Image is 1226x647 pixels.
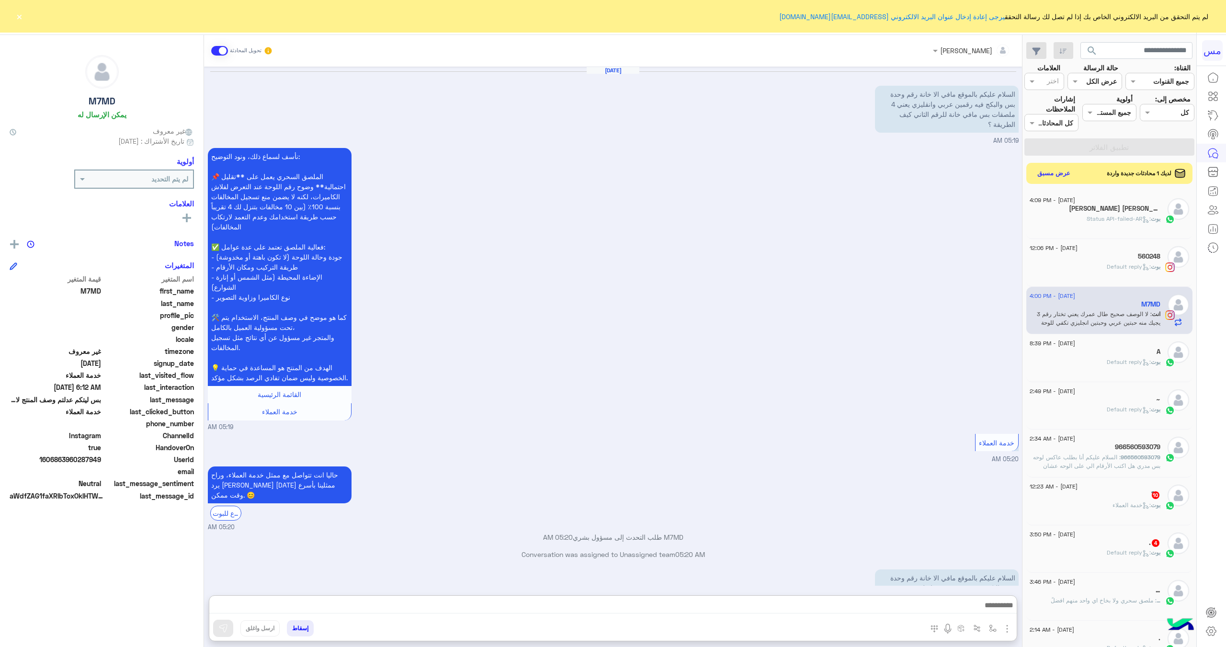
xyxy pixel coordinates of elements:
span: 2025-08-26T02:19:49.989Z [10,358,101,368]
span: : Default reply [1107,406,1151,413]
span: true [10,443,101,453]
span: last_message [103,395,194,405]
h6: أولوية [177,157,194,166]
span: null [10,419,101,429]
span: [DATE] - 3:46 PM [1030,578,1075,586]
button: create order [954,620,969,636]
img: add [10,240,19,249]
span: خدمة العملاء [262,408,297,416]
span: 05:19 AM [208,423,233,432]
label: حالة الرسالة [1083,63,1118,73]
h5: 560248 [1138,252,1160,261]
span: last_message_id [107,491,194,501]
label: إشارات الملاحظات [1024,94,1075,114]
img: WhatsApp [1165,406,1175,415]
span: اسم المتغير [103,274,194,284]
span: قيمة المتغير [10,274,101,284]
label: القناة: [1174,63,1191,73]
h5: 966560593079 [1115,443,1160,451]
span: بوت [1151,263,1160,270]
h5: M7MD [1141,300,1160,308]
span: null [10,334,101,344]
img: Instagram [1165,310,1175,320]
span: 0 [10,478,101,488]
span: phone_number [103,419,194,429]
label: أولوية [1116,94,1133,104]
span: 05:19 AM [993,137,1019,144]
button: select flow [985,620,1001,636]
span: : Default reply [1107,549,1151,556]
small: تحويل المحادثة [230,47,261,55]
img: make a call [931,625,938,633]
button: عرض مسبق [1033,167,1075,181]
h6: العلامات [10,199,194,208]
span: signup_date [103,358,194,368]
span: غير معروف [153,126,194,136]
img: defaultAdmin.png [1168,485,1189,506]
span: null [10,322,101,332]
img: send message [218,624,228,633]
p: 26/8/2025, 5:20 AM [875,569,1019,616]
span: بوت [1151,549,1160,556]
span: لديك 1 محادثات جديدة واردة [1107,169,1171,178]
h6: يمكن الإرسال له [78,110,126,119]
img: WhatsApp [1165,453,1175,463]
img: select flow [989,624,997,632]
img: Trigger scenario [973,624,981,632]
span: بس ليتكم عدلتم وصف المنتج لانه موضح انه 4 ملصقات 2-2 عربي انقليزي [10,395,101,405]
div: الرجوع للبوت [210,506,241,521]
span: last_clicked_button [103,407,194,417]
span: انت [1152,310,1160,318]
span: : Default reply [1107,358,1151,365]
span: [DATE] - 2:49 PM [1030,387,1075,396]
h6: Notes [174,239,194,248]
span: خدمة العملاء [979,439,1014,447]
span: 1606863960287949 [10,454,101,465]
span: aWdfZAG1faXRlbToxOklHTWVzc2FnZAUlEOjE3ODQxNDAzNTk0MjMyODA3OjM0MDI4MjM2Njg0MTcxMDMwMTI0NDI1OTg0OTA... [10,491,105,501]
img: defaultAdmin.png [1168,294,1189,316]
h5: . [1158,634,1160,642]
span: last_message_sentiment [103,478,194,488]
span: HandoverOn [103,443,194,453]
span: M7MD [10,286,101,296]
span: last_interaction [103,382,194,392]
span: : Status API-failed-AR [1087,215,1151,222]
img: Instagram [1165,262,1175,272]
span: بوت [1151,501,1160,509]
span: لا الوصف صحيح طال عمرك يعني تختار رقم 3 يجيك منه حبتين عربي وحبتين انجليزي تكفي للوحة الامامية وا... [1037,310,1160,335]
span: 05:20 AM [543,533,573,541]
span: profile_pic [103,310,194,320]
p: 26/8/2025, 5:20 AM [208,466,352,503]
label: العلامات [1037,63,1060,73]
span: [DATE] - 2:34 AM [1030,434,1075,443]
span: 4 [1152,539,1159,547]
span: null [10,466,101,477]
span: خدمة العملاء [10,407,101,417]
span: القائمة الرئيسية [258,390,301,398]
img: WhatsApp [1165,596,1175,606]
p: M7MD طلب التحدث إلى مسؤول بشري [208,532,1019,542]
img: hulul-logo.png [1164,609,1197,642]
h5: . [1149,539,1160,547]
span: ChannelId [103,431,194,441]
span: last_visited_flow [103,370,194,380]
span: search [1086,45,1098,57]
span: locale [103,334,194,344]
span: 05:20 AM [992,455,1019,463]
img: defaultAdmin.png [1168,341,1189,363]
span: 10 [1152,491,1159,499]
span: 05:20 AM [675,550,705,558]
span: [DATE] - 4:00 PM [1030,292,1075,300]
img: notes [27,240,34,248]
h5: … [1156,586,1160,594]
p: 26/8/2025, 5:19 AM [875,86,1019,133]
span: تاريخ الأشتراك : [DATE] [118,136,184,146]
h5: ً [1151,491,1160,499]
a: يرجى إعادة إدخال عنوان البريد الالكتروني [EMAIL_ADDRESS][DOMAIN_NAME] [779,12,1005,21]
img: defaultAdmin.png [1168,389,1189,411]
span: [DATE] - 3:50 PM [1030,530,1075,539]
span: [DATE] - 12:06 PM [1030,244,1078,252]
button: search [1080,42,1104,63]
p: Conversation was assigned to Unassigned team [208,549,1019,559]
span: بوت [1151,406,1160,413]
